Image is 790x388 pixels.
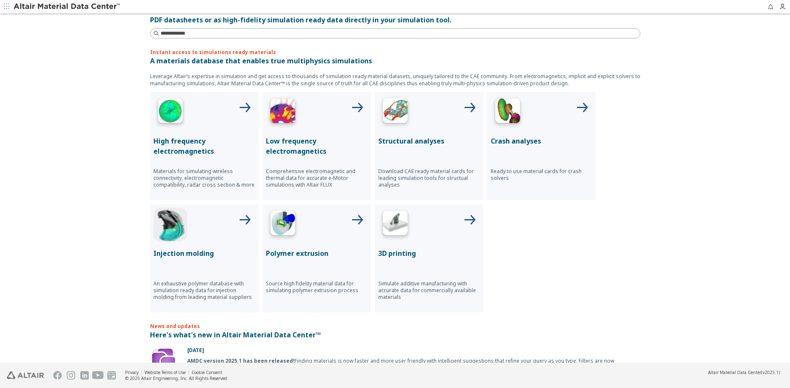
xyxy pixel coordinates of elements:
p: 3D printing [378,248,480,258]
p: High frequency electromagnetics [153,136,255,156]
p: Comprehensive electromagnetic and thermal data for accurate e-Motor simulations with Altair FLUX [266,168,367,188]
p: Injection molding [153,248,255,258]
span: Altair Material Data Center [708,369,761,375]
p: An exhaustive polymer database with simulation ready data for injection molding from leading mate... [153,280,255,301]
p: [DATE] [187,347,640,354]
button: Low Frequency IconLow frequency electromagneticsComprehensive electromagnetic and thermal data fo... [262,92,371,200]
p: Here's what's new in Altair Material Data Center™ [150,330,640,340]
p: Source high fidelity material data for simulating polymer extrusion process [266,280,367,294]
div: © 2025 Altair Engineering, Inc. All Rights Reserved. [125,375,228,381]
p: A materials database that enables true multiphysics simulations [150,56,640,66]
img: High Frequency Icon [153,95,187,129]
button: Injection Molding IconInjection moldingAn exhaustive polymer database with simulation ready data ... [150,204,258,312]
p: Download CAE ready material cards for leading simulation tools for structual analyses [378,168,480,188]
img: Structural Analyses Icon [378,95,412,129]
button: 3D Printing Icon3D printingSimulate additive manufacturing with accurate data for commercially av... [375,204,483,312]
a: Privacy [125,369,139,375]
img: Injection Molding Icon [153,208,187,241]
a: Cookie Consent [191,369,222,375]
p: Leverage Altair’s expertise in simulation and get access to thousands of simulation ready materia... [150,73,640,87]
p: Polymer extrusion [266,248,367,258]
img: Altair Engineering [7,372,44,379]
button: Structural Analyses IconStructural analysesDownload CAE ready material cards for leading simulati... [375,92,483,200]
button: Crash Analyses IconCrash analysesReady to use material cards for crash solvers [487,92,596,200]
p: Simulate additive manufacturing with accurate data for commercially available materials [378,280,480,301]
div: Finding materials is now faster and more user friendly with intelligent suggestions that refine y... [187,357,640,386]
p: Ready to use material cards for crash solvers [491,168,592,182]
p: News and updates [150,323,640,330]
a: Website Terms of Use [145,369,186,375]
img: 3D Printing Icon [378,208,412,241]
button: High Frequency IconHigh frequency electromagneticsMaterials for simulating wireless connectivity,... [150,92,258,200]
p: Structural analyses [378,136,480,146]
div: Access over 90,000 datasets from more than 400 producers and find alternative materials, view plo... [150,5,640,25]
img: Low Frequency Icon [266,95,300,129]
img: Update Icon Software [150,347,177,374]
p: Crash analyses [491,136,592,146]
p: Instant access to simulations ready materials [150,49,640,56]
button: Polymer Extrusion IconPolymer extrusionSource high fidelity material data for simulating polymer ... [262,204,371,312]
img: Altair Material Data Center [14,3,121,11]
div: (v2025.1) [708,369,780,375]
p: Materials for simulating wireless connectivity, electromagnetic compatibility, radar cross sectio... [153,168,255,188]
img: Crash Analyses Icon [491,95,525,129]
p: Low frequency electromagnetics [266,136,367,156]
b: AMDC version 2025.1 has been released! [187,357,295,364]
img: Polymer Extrusion Icon [266,208,300,241]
